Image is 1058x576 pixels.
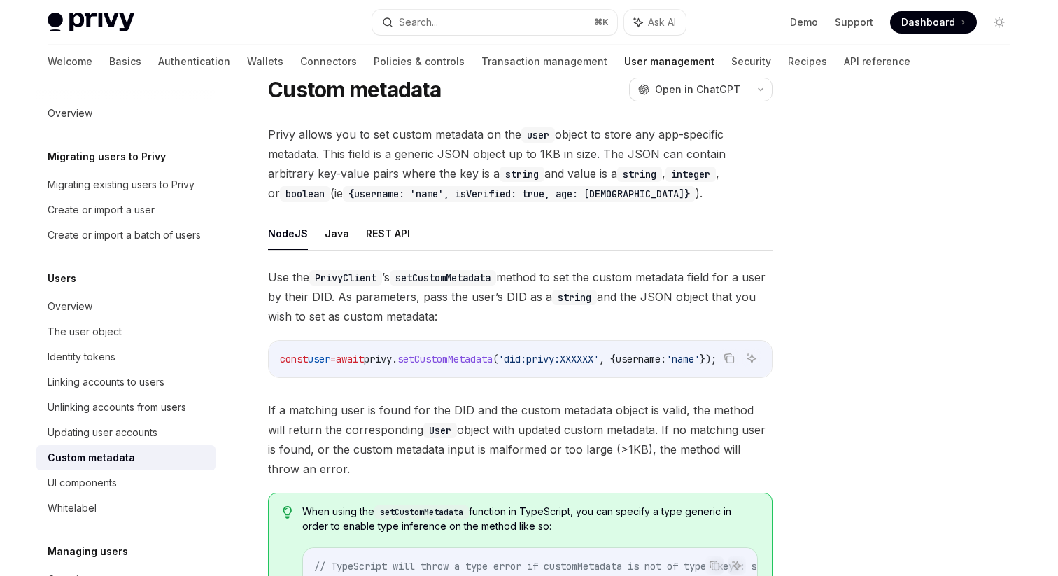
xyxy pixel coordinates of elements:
a: Authentication [158,45,230,78]
div: Overview [48,298,92,315]
button: Search...⌘K [372,10,617,35]
code: User [423,423,457,438]
span: Dashboard [901,15,955,29]
button: Ask AI [742,349,761,367]
a: Basics [109,45,141,78]
span: ⌘ K [594,17,609,28]
span: await [336,353,364,365]
span: privy [364,353,392,365]
span: , { [599,353,616,365]
code: setCustomMetadata [374,505,469,519]
span: username: [616,353,666,365]
a: Create or import a batch of users [36,223,216,248]
button: NodeJS [268,217,308,250]
a: UI components [36,470,216,496]
span: Open in ChatGPT [655,83,740,97]
span: = [330,353,336,365]
span: // TypeScript will throw a type error if customMetadata is not of type {key1: string} [314,560,790,573]
span: When using the function in TypeScript, you can specify a type generic in order to enable type inf... [302,505,758,533]
a: API reference [844,45,910,78]
button: Ask AI [728,556,746,575]
span: If a matching user is found for the DID and the custom metadata object is valid, the method will ... [268,400,773,479]
a: Migrating existing users to Privy [36,172,216,197]
button: Java [325,217,349,250]
code: string [500,167,544,182]
div: Search... [399,14,438,31]
code: integer [665,167,716,182]
a: Dashboard [890,11,977,34]
a: Overview [36,101,216,126]
span: ( [493,353,498,365]
div: Custom metadata [48,449,135,466]
div: Create or import a user [48,202,155,218]
code: user [521,127,555,143]
div: UI components [48,475,117,491]
a: Wallets [247,45,283,78]
a: Linking accounts to users [36,370,216,395]
div: Whitelabel [48,500,97,517]
code: string [617,167,662,182]
button: Copy the contents from the code block [705,556,724,575]
a: User management [624,45,714,78]
code: {username: 'name', isVerified: true, age: [DEMOGRAPHIC_DATA]} [343,186,696,202]
a: Connectors [300,45,357,78]
span: Use the ’s method to set the custom metadata field for a user by their DID. As parameters, pass t... [268,267,773,326]
h5: Managing users [48,543,128,560]
a: Create or import a user [36,197,216,223]
span: setCustomMetadata [397,353,493,365]
span: Privy allows you to set custom metadata on the object to store any app-specific metadata. This fi... [268,125,773,203]
a: Policies & controls [374,45,465,78]
span: }); [700,353,717,365]
a: Recipes [788,45,827,78]
code: setCustomMetadata [390,270,496,286]
button: Ask AI [624,10,686,35]
span: 'did:privy:XXXXXX' [498,353,599,365]
h5: Users [48,270,76,287]
span: user [308,353,330,365]
div: Migrating existing users to Privy [48,176,195,193]
button: Copy the contents from the code block [720,349,738,367]
img: light logo [48,13,134,32]
a: Welcome [48,45,92,78]
a: Custom metadata [36,445,216,470]
button: Open in ChatGPT [629,78,749,101]
a: Unlinking accounts from users [36,395,216,420]
span: const [280,353,308,365]
div: Create or import a batch of users [48,227,201,244]
a: Support [835,15,873,29]
h1: Custom metadata [268,77,441,102]
div: The user object [48,323,122,340]
a: Whitelabel [36,496,216,521]
code: PrivyClient [309,270,382,286]
code: string [552,290,597,305]
a: Transaction management [481,45,607,78]
a: Updating user accounts [36,420,216,445]
a: Identity tokens [36,344,216,370]
a: Overview [36,294,216,319]
a: The user object [36,319,216,344]
h5: Migrating users to Privy [48,148,166,165]
div: Unlinking accounts from users [48,399,186,416]
code: boolean [280,186,330,202]
a: Demo [790,15,818,29]
span: 'name' [666,353,700,365]
button: Toggle dark mode [988,11,1010,34]
div: Updating user accounts [48,424,157,441]
a: Security [731,45,771,78]
span: . [392,353,397,365]
button: REST API [366,217,410,250]
div: Identity tokens [48,349,115,365]
svg: Tip [283,506,292,519]
div: Linking accounts to users [48,374,164,391]
div: Overview [48,105,92,122]
span: Ask AI [648,15,676,29]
